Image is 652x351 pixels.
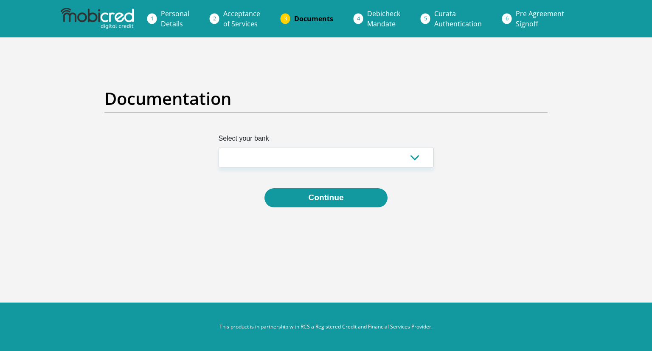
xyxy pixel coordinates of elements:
[90,323,562,331] p: This product is in partnership with RCS a Registered Credit and Financial Services Provider.
[219,133,434,147] label: Select your bank
[61,8,134,29] img: mobicred logo
[360,5,407,32] a: DebicheckMandate
[154,5,196,32] a: PersonalDetails
[367,9,400,28] span: Debicheck Mandate
[509,5,571,32] a: Pre AgreementSignoff
[287,10,340,27] a: Documents
[216,5,267,32] a: Acceptanceof Services
[294,14,333,23] span: Documents
[104,88,548,109] h2: Documentation
[161,9,189,28] span: Personal Details
[434,9,482,28] span: Curata Authentication
[223,9,260,28] span: Acceptance of Services
[264,188,387,207] button: Continue
[427,5,489,32] a: CurataAuthentication
[516,9,564,28] span: Pre Agreement Signoff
